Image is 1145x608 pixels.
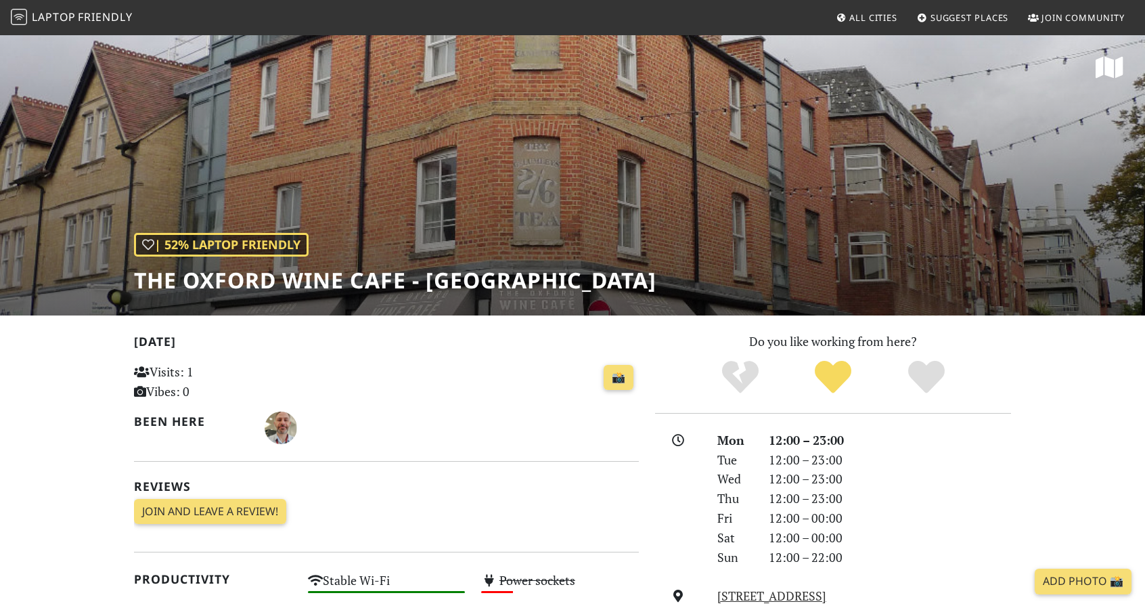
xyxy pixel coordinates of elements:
img: LaptopFriendly [11,9,27,25]
span: Join Community [1041,12,1125,24]
img: 1536-nicholas.jpg [265,412,297,444]
span: Laptop [32,9,76,24]
span: Friendly [78,9,132,24]
h1: The Oxford Wine Cafe - [GEOGRAPHIC_DATA] [134,267,656,293]
a: Add Photo 📸 [1035,569,1131,594]
a: LaptopFriendly LaptopFriendly [11,6,133,30]
div: 12:00 – 22:00 [761,548,1019,567]
p: Visits: 1 Vibes: 0 [134,362,292,401]
h2: Productivity [134,572,292,586]
div: Mon [709,431,761,450]
span: All Cities [849,12,897,24]
h2: Been here [134,414,248,429]
div: Thu [709,489,761,508]
s: Power sockets [499,572,575,588]
div: 12:00 – 23:00 [761,450,1019,470]
a: 📸 [604,365,633,391]
div: 12:00 – 00:00 [761,528,1019,548]
a: Suggest Places [912,5,1014,30]
div: Yes [786,359,880,396]
h2: Reviews [134,479,639,494]
div: | 52% Laptop Friendly [134,233,309,257]
div: Definitely! [880,359,973,396]
div: Fri [709,508,761,528]
p: Do you like working from here? [655,332,1011,351]
div: Tue [709,450,761,470]
a: [STREET_ADDRESS] [717,588,826,604]
div: Sun [709,548,761,567]
div: Wed [709,469,761,489]
div: Sat [709,528,761,548]
div: No [694,359,787,396]
span: Nicholas Wright [265,418,297,435]
h2: [DATE] [134,334,639,354]
div: 12:00 – 23:00 [761,431,1019,450]
a: Join Community [1023,5,1130,30]
div: Stable Wi-Fi [300,569,474,604]
a: All Cities [830,5,903,30]
a: Join and leave a review! [134,499,286,525]
span: Suggest Places [930,12,1009,24]
div: 12:00 – 23:00 [761,489,1019,508]
div: 12:00 – 23:00 [761,469,1019,489]
div: 12:00 – 00:00 [761,508,1019,528]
